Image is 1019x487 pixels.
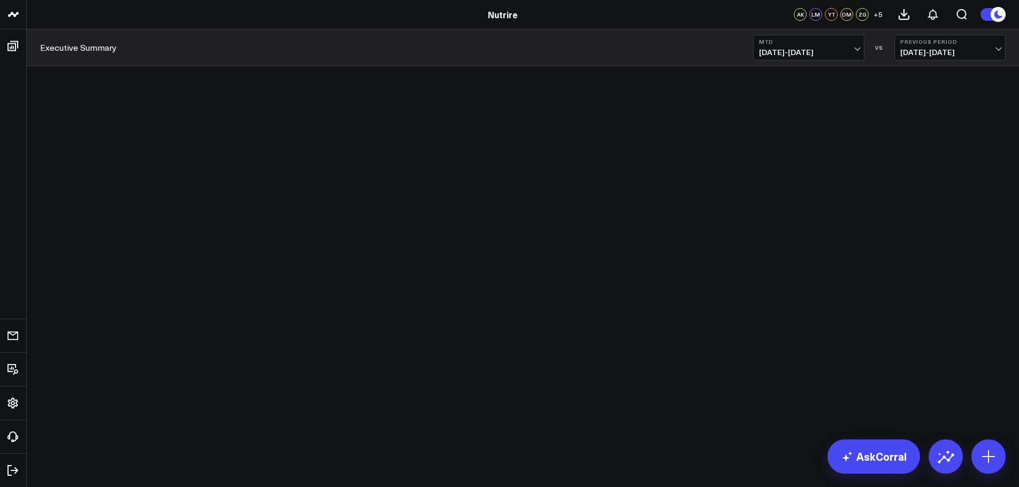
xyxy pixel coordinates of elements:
div: LM [809,8,822,21]
div: AK [794,8,807,21]
div: YT [825,8,838,21]
a: Nutrire [488,9,518,20]
button: +5 [871,8,884,21]
b: Previous Period [900,38,1000,45]
span: [DATE] - [DATE] [759,48,859,57]
span: + 5 [874,11,883,18]
button: Previous Period[DATE]-[DATE] [894,35,1006,60]
a: Executive Summary [40,42,117,53]
div: VS [870,44,889,51]
b: MTD [759,38,859,45]
div: ZG [856,8,869,21]
div: DM [840,8,853,21]
span: [DATE] - [DATE] [900,48,1000,57]
button: MTD[DATE]-[DATE] [753,35,864,60]
a: AskCorral [828,439,920,474]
